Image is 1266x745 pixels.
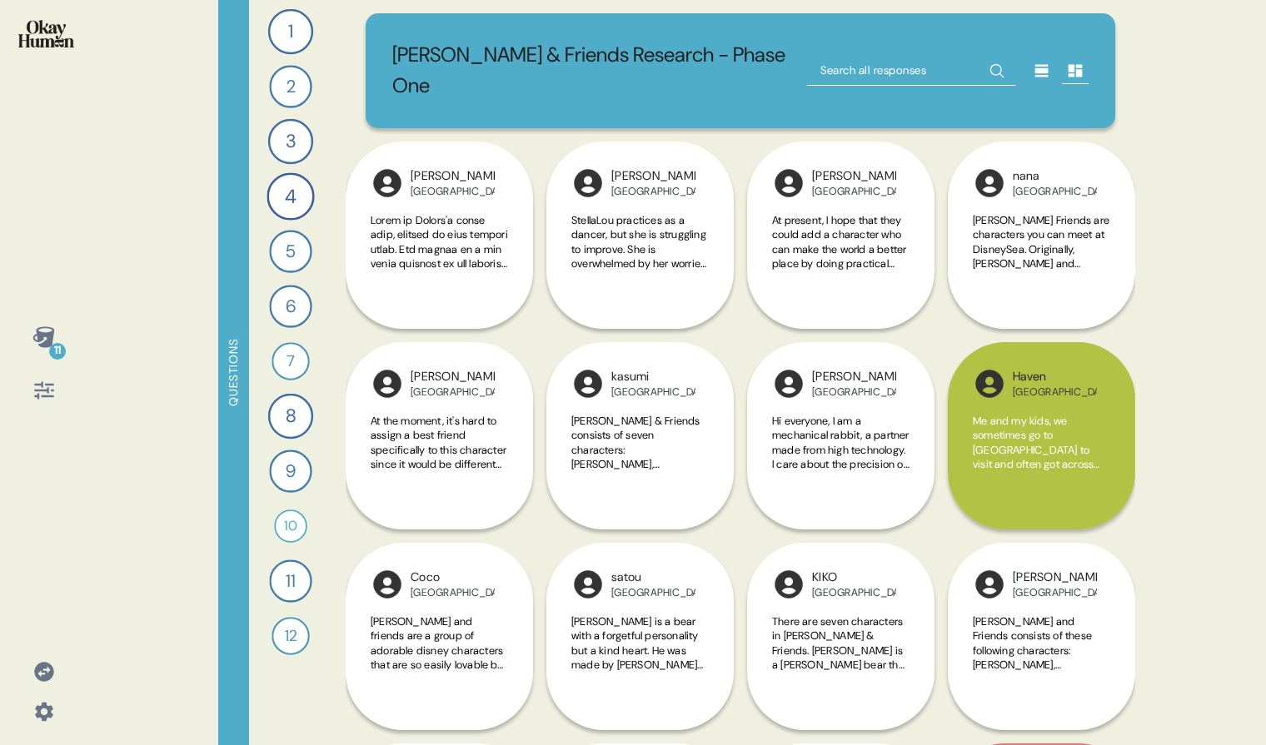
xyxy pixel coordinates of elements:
[1013,569,1097,587] div: [PERSON_NAME]
[269,559,312,602] div: 11
[973,166,1006,200] img: l1ibTKarBSWXLOhlfT5LxFP+OttMJpPJZDKZTCbz9PgHEggSPYjZSwEAAAAASUVORK5CYII=
[812,368,896,386] div: [PERSON_NAME]
[772,568,805,601] img: l1ibTKarBSWXLOhlfT5LxFP+OttMJpPJZDKZTCbz9PgHEggSPYjZSwEAAAAASUVORK5CYII=
[611,167,695,186] div: [PERSON_NAME]
[973,568,1006,601] img: l1ibTKarBSWXLOhlfT5LxFP+OttMJpPJZDKZTCbz9PgHEggSPYjZSwEAAAAASUVORK5CYII=
[269,285,312,327] div: 6
[611,569,695,587] div: satou
[1013,385,1097,399] div: [GEOGRAPHIC_DATA]
[371,367,404,400] img: l1ibTKarBSWXLOhlfT5LxFP+OttMJpPJZDKZTCbz9PgHEggSPYjZSwEAAAAASUVORK5CYII=
[772,213,910,724] span: At present, I hope that they could add a character who can make the world a better place by doing...
[272,617,309,654] div: 12
[611,368,695,386] div: kasumi
[411,185,495,198] div: [GEOGRAPHIC_DATA]
[611,185,695,198] div: [GEOGRAPHIC_DATA]
[267,172,314,220] div: 4
[49,343,66,360] div: 11
[812,185,896,198] div: [GEOGRAPHIC_DATA]
[812,167,896,186] div: [PERSON_NAME]
[274,509,307,543] div: 10
[1013,167,1097,186] div: nana
[571,568,605,601] img: l1ibTKarBSWXLOhlfT5LxFP+OttMJpPJZDKZTCbz9PgHEggSPYjZSwEAAAAASUVORK5CYII=
[772,166,805,200] img: l1ibTKarBSWXLOhlfT5LxFP+OttMJpPJZDKZTCbz9PgHEggSPYjZSwEAAAAASUVORK5CYII=
[411,368,495,386] div: [PERSON_NAME]
[411,167,495,186] div: [PERSON_NAME]
[1013,368,1097,386] div: Haven
[371,166,404,200] img: l1ibTKarBSWXLOhlfT5LxFP+OttMJpPJZDKZTCbz9PgHEggSPYjZSwEAAAAASUVORK5CYII=
[611,586,695,599] div: [GEOGRAPHIC_DATA]
[269,230,312,272] div: 5
[18,20,74,47] img: okayhuman.3b1b6348.png
[611,385,695,399] div: [GEOGRAPHIC_DATA]
[812,385,896,399] div: [GEOGRAPHIC_DATA]
[268,394,313,439] div: 8
[812,569,896,587] div: KIKO
[571,166,605,200] img: l1ibTKarBSWXLOhlfT5LxFP+OttMJpPJZDKZTCbz9PgHEggSPYjZSwEAAAAASUVORK5CYII=
[371,568,404,601] img: l1ibTKarBSWXLOhlfT5LxFP+OttMJpPJZDKZTCbz9PgHEggSPYjZSwEAAAAASUVORK5CYII=
[973,367,1006,400] img: l1ibTKarBSWXLOhlfT5LxFP+OttMJpPJZDKZTCbz9PgHEggSPYjZSwEAAAAASUVORK5CYII=
[411,569,495,587] div: Coco
[1013,185,1097,198] div: [GEOGRAPHIC_DATA]
[411,385,495,399] div: [GEOGRAPHIC_DATA]
[268,119,313,164] div: 3
[571,367,605,400] img: l1ibTKarBSWXLOhlfT5LxFP+OttMJpPJZDKZTCbz9PgHEggSPYjZSwEAAAAASUVORK5CYII=
[269,449,312,492] div: 9
[269,65,312,107] div: 2
[411,586,495,599] div: [GEOGRAPHIC_DATA]
[772,367,805,400] img: l1ibTKarBSWXLOhlfT5LxFP+OttMJpPJZDKZTCbz9PgHEggSPYjZSwEAAAAASUVORK5CYII=
[807,56,1015,86] input: Search all responses
[268,9,313,54] div: 1
[392,40,795,102] p: [PERSON_NAME] & Friends Research - Phase One
[272,342,309,380] div: 7
[812,586,896,599] div: [GEOGRAPHIC_DATA]
[1013,586,1097,599] div: [GEOGRAPHIC_DATA]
